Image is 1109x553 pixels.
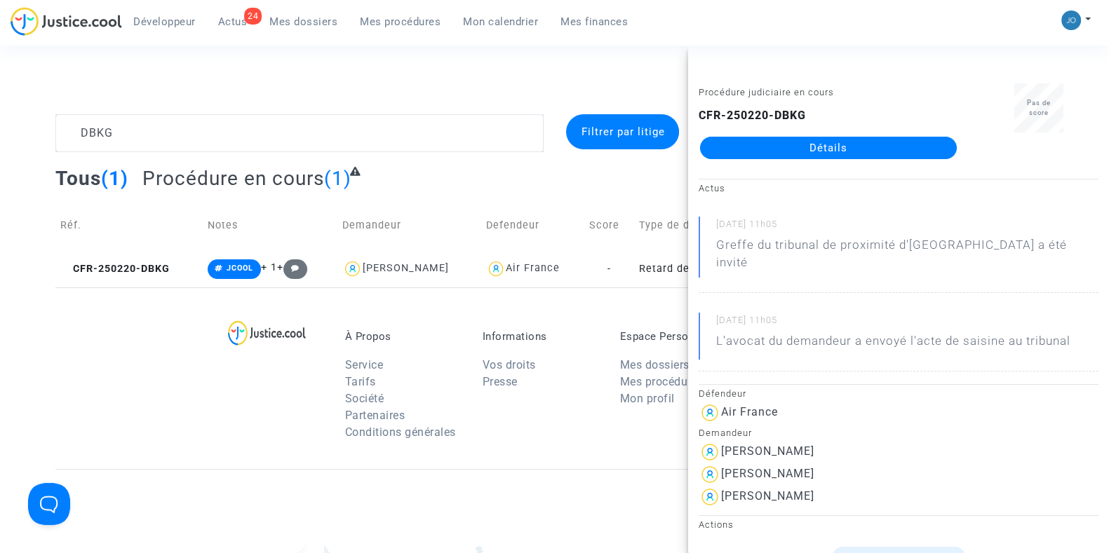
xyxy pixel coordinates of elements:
[228,320,306,346] img: logo-lg.svg
[620,358,690,371] a: Mes dossiers
[324,167,351,190] span: (1)
[700,137,957,159] a: Détails
[261,261,277,273] span: + 1
[203,200,338,250] td: Notes
[101,167,128,190] span: (1)
[699,486,721,508] img: icon-user.svg
[620,330,737,343] p: Espace Personnel
[716,332,1070,357] p: L'avocat du demandeur a envoyé l'acte de saisine au tribunal
[699,109,806,122] b: CFR-250220-DBKG
[133,15,196,28] span: Développeur
[39,22,69,34] div: v 4.0.25
[207,11,259,32] a: 24Actus
[721,444,814,458] div: [PERSON_NAME]
[28,483,70,525] iframe: Help Scout Beacon - Open
[620,375,704,388] a: Mes procédures
[699,441,721,463] img: icon-user.svg
[620,392,675,405] a: Mon profil
[11,7,122,36] img: jc-logo.svg
[277,261,307,273] span: +
[483,358,536,371] a: Vos droits
[506,262,560,274] div: Air France
[607,263,611,275] span: -
[227,264,253,273] span: JCOOL
[721,405,778,418] div: Air France
[560,15,628,28] span: Mes finances
[142,167,324,190] span: Procédure en cours
[122,11,207,32] a: Développeur
[349,11,452,32] a: Mes procédures
[345,358,384,371] a: Service
[699,428,752,438] small: Demandeur
[22,36,34,48] img: website_grey.svg
[337,200,480,250] td: Demandeur
[36,36,159,48] div: Domaine: [DOMAIN_NAME]
[699,402,721,424] img: icon-user.svg
[175,83,215,92] div: Mots-clés
[699,87,834,97] small: Procédure judiciaire en cours
[72,83,108,92] div: Domaine
[481,200,585,250] td: Defendeur
[218,15,248,28] span: Actus
[463,15,538,28] span: Mon calendrier
[360,15,441,28] span: Mes procédures
[258,11,349,32] a: Mes dossiers
[716,314,1098,332] small: [DATE] 11h05
[721,467,814,480] div: [PERSON_NAME]
[483,330,599,343] p: Informations
[483,375,518,388] a: Presse
[345,425,456,439] a: Conditions générales
[634,200,807,250] td: Type de dossier
[345,392,384,405] a: Société
[244,8,262,25] div: 24
[699,463,721,486] img: icon-user.svg
[345,409,405,422] a: Partenaires
[1027,99,1051,116] span: Pas de score
[57,81,68,93] img: tab_domain_overview_orange.svg
[55,167,101,190] span: Tous
[699,519,734,530] small: Actions
[1061,11,1081,30] img: 45a793c8596a0d21866ab9c5374b5e4b
[452,11,549,32] a: Mon calendrier
[55,200,203,250] td: Réf.
[60,263,170,275] span: CFR-250220-DBKG
[549,11,639,32] a: Mes finances
[363,262,449,274] div: [PERSON_NAME]
[699,183,725,193] small: Actus
[716,236,1098,278] p: Greffe du tribunal de proximité d'[GEOGRAPHIC_DATA] a été invité
[345,330,462,343] p: À Propos
[699,388,746,399] small: Défendeur
[716,218,1098,236] small: [DATE] 11h05
[159,81,170,93] img: tab_keywords_by_traffic_grey.svg
[584,200,633,250] td: Score
[581,125,664,138] span: Filtrer par litige
[634,250,807,287] td: Retard de vol à l'arrivée (Règlement CE n°261/2004)
[721,489,814,503] div: [PERSON_NAME]
[486,259,506,279] img: icon-user.svg
[22,22,34,34] img: logo_orange.svg
[342,259,363,279] img: icon-user.svg
[345,375,376,388] a: Tarifs
[269,15,337,28] span: Mes dossiers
